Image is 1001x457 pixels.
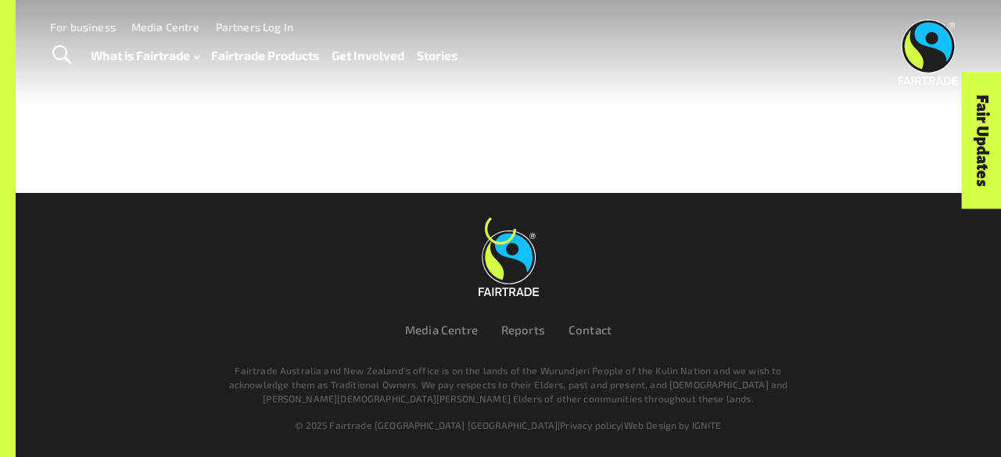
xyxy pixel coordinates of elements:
[225,363,791,405] p: Fairtrade Australia and New Zealand’s office is on the lands of the Wurundjeri People of the Kuli...
[624,420,722,430] a: Web Design by IGNITE
[91,45,199,66] a: What is Fairtrade
[50,20,116,34] a: For business
[560,420,621,430] a: Privacy policy
[569,323,612,337] a: Contact
[295,420,558,430] span: © 2025 Fairtrade [GEOGRAPHIC_DATA] [GEOGRAPHIC_DATA]
[501,323,545,337] a: Reports
[405,323,478,337] a: Media Centre
[80,418,937,432] div: | |
[211,45,319,66] a: Fairtrade Products
[899,20,959,85] img: Fairtrade Australia New Zealand logo
[131,20,200,34] a: Media Centre
[216,20,293,34] a: Partners Log In
[332,45,404,66] a: Get Involved
[479,230,539,296] img: Fairtrade Australia New Zealand logo
[417,45,457,66] a: Stories
[42,36,81,75] a: Toggle Search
